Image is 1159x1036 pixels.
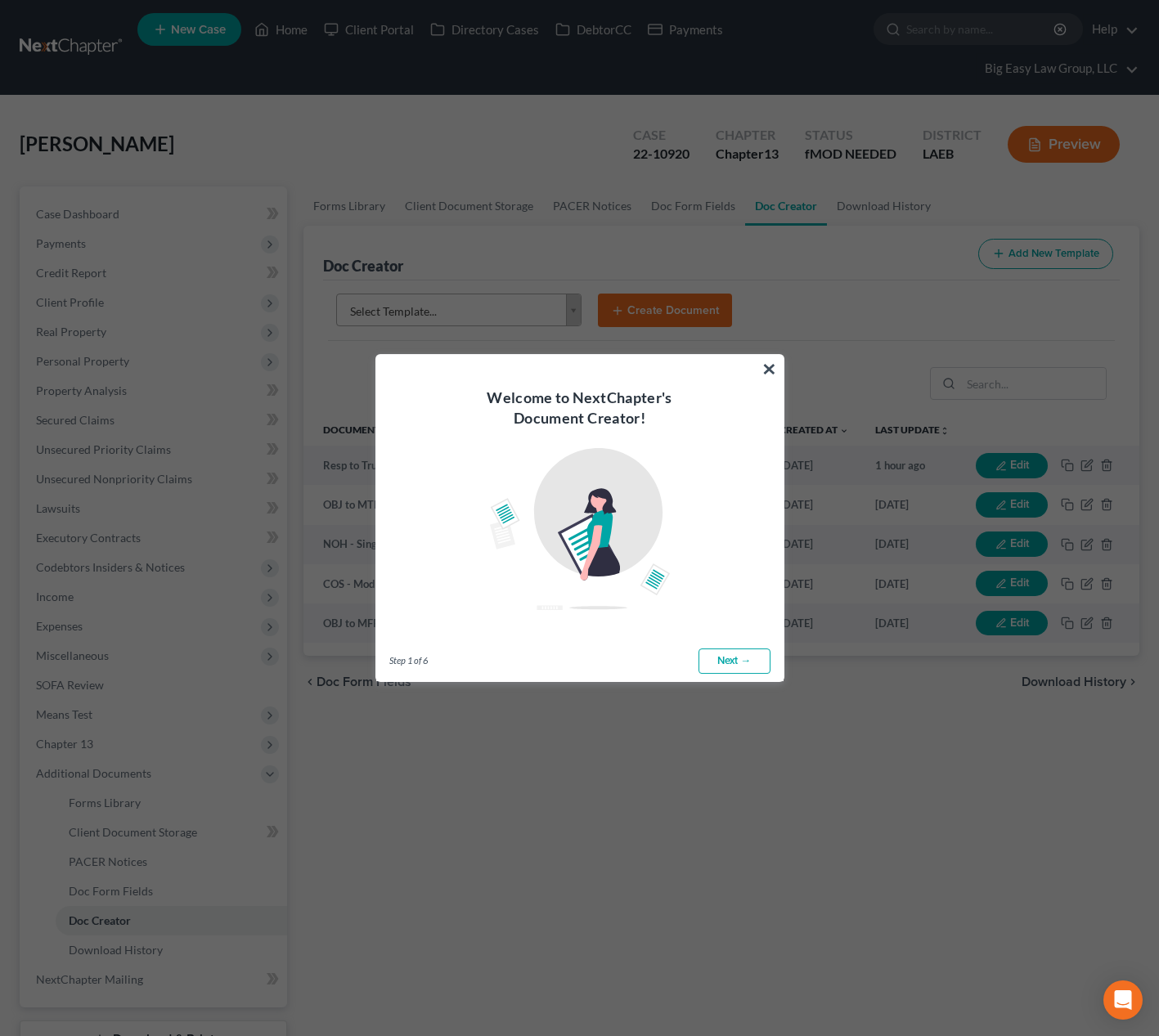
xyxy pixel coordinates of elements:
[1103,980,1143,1020] div: Open Intercom Messenger
[761,356,777,382] button: ×
[389,654,428,667] span: Step 1 of 6
[396,388,764,428] h4: Welcome to NextChapter's Document Creator!
[699,648,770,675] a: Next →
